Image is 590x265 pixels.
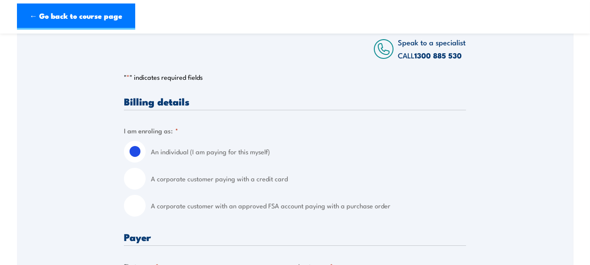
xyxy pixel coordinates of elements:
[415,50,462,61] a: 1300 885 530
[398,37,466,61] span: Speak to a specialist CALL
[124,232,466,242] h3: Payer
[151,195,466,217] label: A corporate customer with an approved FSA account paying with a purchase order
[124,96,466,106] h3: Billing details
[17,3,135,30] a: ← Go back to course page
[124,126,178,136] legend: I am enroling as:
[124,73,466,82] p: " " indicates required fields
[151,168,466,190] label: A corporate customer paying with a credit card
[151,141,466,163] label: An individual (I am paying for this myself)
